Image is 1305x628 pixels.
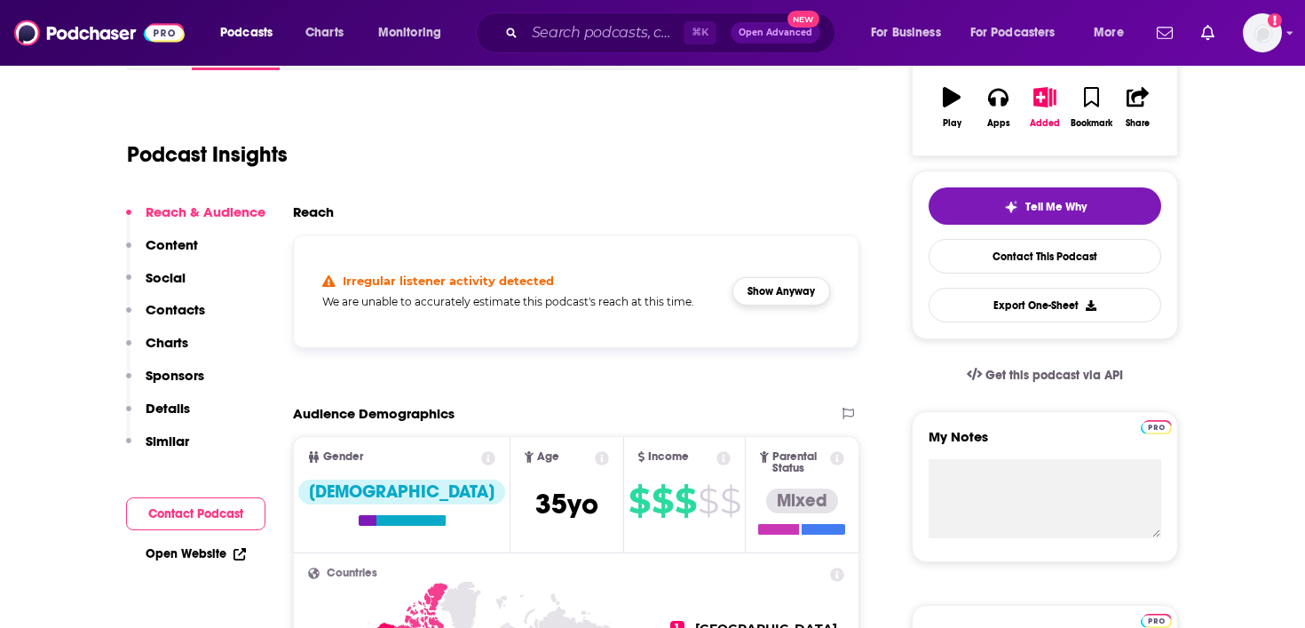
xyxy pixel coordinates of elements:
[987,118,1010,129] div: Apps
[1243,13,1282,52] button: Show profile menu
[720,487,740,515] span: $
[929,239,1161,274] a: Contact This Podcast
[1268,13,1282,28] svg: Add a profile image
[208,19,296,47] button: open menu
[305,20,344,45] span: Charts
[378,20,441,45] span: Monitoring
[146,334,188,351] p: Charts
[293,405,455,422] h2: Audience Demographics
[929,187,1161,225] button: tell me why sparkleTell Me Why
[126,497,265,530] button: Contact Podcast
[787,11,819,28] span: New
[975,76,1021,139] button: Apps
[1141,614,1172,628] img: Podchaser Pro
[1004,200,1018,214] img: tell me why sparkle
[1141,417,1172,434] a: Pro website
[1081,19,1146,47] button: open menu
[1030,118,1060,129] div: Added
[1194,18,1222,48] a: Show notifications dropdown
[1141,420,1172,434] img: Podchaser Pro
[929,428,1161,459] label: My Notes
[1068,76,1114,139] button: Bookmark
[1115,76,1161,139] button: Share
[146,367,204,384] p: Sponsors
[1141,611,1172,628] a: Pro website
[126,433,189,465] button: Similar
[1025,200,1087,214] span: Tell Me Why
[731,22,820,44] button: Open AdvancedNew
[298,480,505,505] div: [DEMOGRAPHIC_DATA]
[146,546,246,561] a: Open Website
[739,28,812,37] span: Open Advanced
[698,487,718,515] span: $
[1022,76,1068,139] button: Added
[323,451,363,463] span: Gender
[126,236,198,269] button: Content
[220,20,273,45] span: Podcasts
[126,203,265,236] button: Reach & Audience
[732,277,830,306] button: Show Anyway
[1071,118,1112,129] div: Bookmark
[525,19,684,47] input: Search podcasts, credits, & more...
[126,301,205,334] button: Contacts
[343,274,554,288] h4: Irregular listener activity detected
[146,400,190,417] p: Details
[127,141,288,168] h1: Podcast Insights
[675,487,696,515] span: $
[985,368,1123,383] span: Get this podcast via API
[970,20,1056,45] span: For Podcasters
[953,354,1137,397] a: Get this podcast via API
[126,269,186,302] button: Social
[943,118,961,129] div: Play
[648,451,689,463] span: Income
[652,487,673,515] span: $
[146,203,265,220] p: Reach & Audience
[327,568,377,579] span: Countries
[294,19,354,47] a: Charts
[126,400,190,433] button: Details
[126,334,188,367] button: Charts
[684,21,716,44] span: ⌘ K
[1243,13,1282,52] img: User Profile
[146,301,205,318] p: Contacts
[1094,20,1124,45] span: More
[1243,13,1282,52] span: Logged in as SolComms
[766,489,838,513] div: Mixed
[322,295,718,308] h5: We are unable to accurately estimate this podcast's reach at this time.
[146,433,189,449] p: Similar
[1150,18,1180,48] a: Show notifications dropdown
[871,20,941,45] span: For Business
[929,288,1161,322] button: Export One-Sheet
[959,19,1081,47] button: open menu
[14,16,185,50] img: Podchaser - Follow, Share and Rate Podcasts
[493,12,852,53] div: Search podcasts, credits, & more...
[629,487,650,515] span: $
[772,451,827,474] span: Parental Status
[929,76,975,139] button: Play
[858,19,963,47] button: open menu
[535,487,598,521] span: 35 yo
[1126,118,1150,129] div: Share
[146,269,186,286] p: Social
[126,367,204,400] button: Sponsors
[146,236,198,253] p: Content
[293,203,334,220] h2: Reach
[366,19,464,47] button: open menu
[537,451,559,463] span: Age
